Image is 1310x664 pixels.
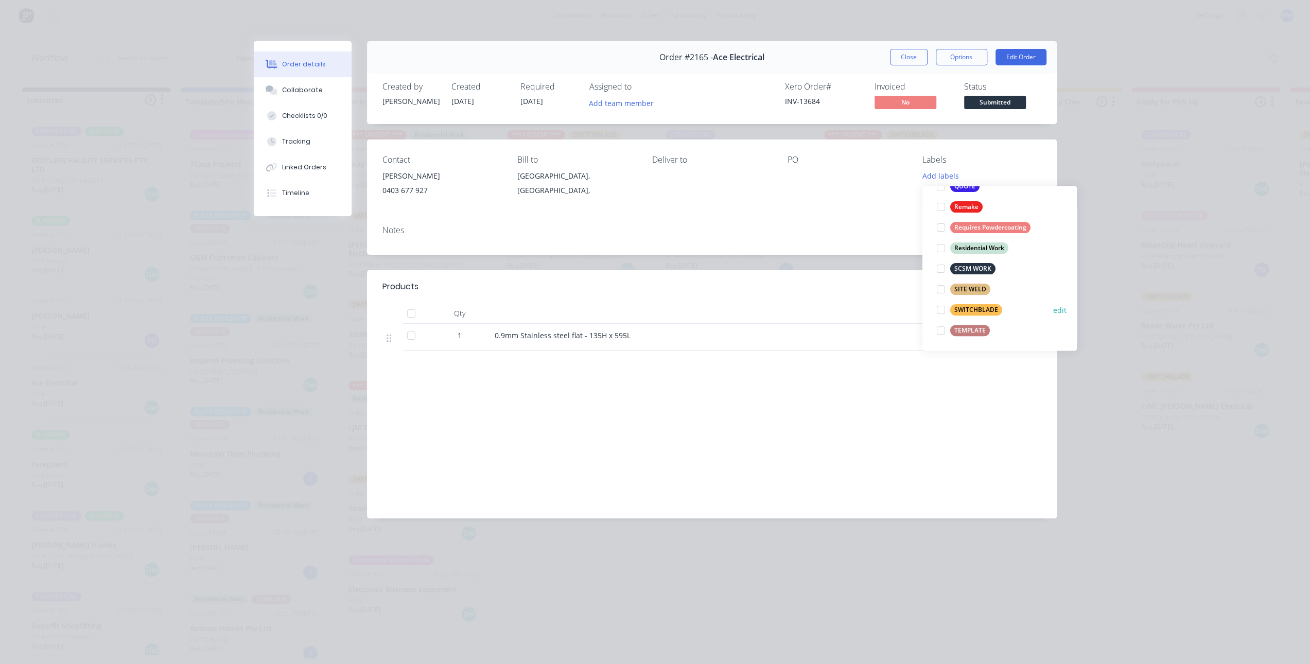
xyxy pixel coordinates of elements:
[950,325,990,336] div: TEMPLATE
[933,303,1006,317] button: SWITCHBLADE
[520,96,543,106] span: [DATE]
[933,282,994,296] button: SITE WELD
[382,155,501,165] div: Contact
[936,49,987,65] button: Options
[382,96,439,107] div: [PERSON_NAME]
[282,111,327,120] div: Checklists 0/0
[583,96,659,110] button: Add team member
[933,200,987,214] button: Remake
[933,179,984,194] button: QUOTE
[382,169,501,183] div: [PERSON_NAME]
[382,169,501,202] div: [PERSON_NAME]0403 677 927
[785,82,862,92] div: Xero Order #
[950,284,990,295] div: SITE WELD
[254,129,352,154] button: Tracking
[282,60,326,69] div: Order details
[589,96,659,110] button: Add team member
[517,155,636,165] div: Bill to
[517,169,636,198] div: [GEOGRAPHIC_DATA], [GEOGRAPHIC_DATA],
[875,96,936,109] span: No
[382,281,418,293] div: Products
[282,137,310,146] div: Tracking
[589,82,692,92] div: Assigned to
[950,242,1008,254] div: Residential Work
[917,169,964,183] button: Add labels
[950,181,980,192] div: QUOTE
[933,261,1000,276] button: SCSM WORK
[995,49,1046,65] button: Edit Order
[429,303,491,324] div: Qty
[933,220,1035,235] button: Requires Powdercoating
[652,155,771,165] div: Deliver to
[964,96,1026,111] button: Submitted
[282,163,326,172] div: Linked Orders
[282,85,323,95] div: Collaborate
[282,188,309,198] div: Timeline
[254,77,352,103] button: Collaborate
[875,82,952,92] div: Invoiced
[1053,305,1067,316] button: edit
[933,241,1012,255] button: Residential Work
[788,155,906,165] div: PO
[520,82,577,92] div: Required
[950,201,983,213] div: Remake
[933,323,994,338] button: TEMPLATE
[950,263,995,274] div: SCSM WORK
[451,82,508,92] div: Created
[458,330,462,341] span: 1
[254,180,352,206] button: Timeline
[382,225,1041,235] div: Notes
[659,53,713,62] span: Order #2165 -
[382,183,501,198] div: 0403 677 927
[713,53,764,62] span: Ace Electrical
[785,96,862,107] div: INV-13684
[964,96,1026,109] span: Submitted
[922,155,1041,165] div: Labels
[495,330,631,340] span: 0.9mm Stainless steel flat - 135H x 595L
[382,82,439,92] div: Created by
[890,49,928,65] button: Close
[254,103,352,129] button: Checklists 0/0
[451,96,474,106] span: [DATE]
[254,51,352,77] button: Order details
[517,169,636,202] div: [GEOGRAPHIC_DATA], [GEOGRAPHIC_DATA],
[964,82,1041,92] div: Status
[950,304,1002,316] div: SWITCHBLADE
[254,154,352,180] button: Linked Orders
[950,222,1030,233] div: Requires Powdercoating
